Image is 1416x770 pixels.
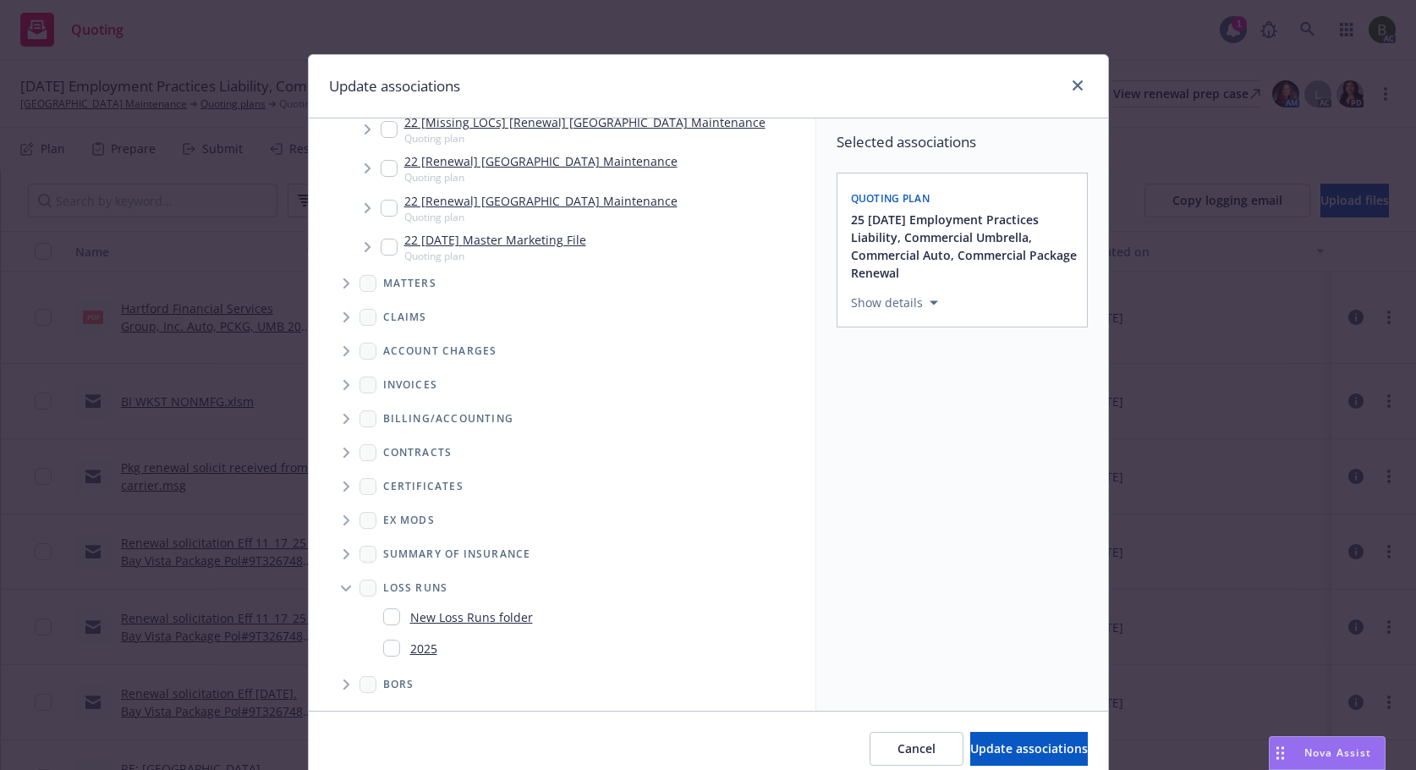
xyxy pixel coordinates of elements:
span: Loss Runs [383,583,448,593]
span: Quoting plan [404,249,586,263]
span: Selected associations [837,132,1088,152]
span: Quoting plan [404,170,678,184]
div: Folder Tree Example [309,402,815,701]
span: Billing/Accounting [383,414,514,424]
span: Cancel [897,740,936,756]
a: New Loss Runs folder [410,608,533,626]
button: 25 [DATE] Employment Practices Liability, Commercial Umbrella, Commercial Auto, Commercial Packag... [851,211,1077,282]
a: 22 [Renewal] [GEOGRAPHIC_DATA] Maintenance [404,152,678,170]
a: 22 [DATE] Master Marketing File [404,231,586,249]
span: Invoices [383,380,438,390]
button: Show details [844,293,945,313]
a: close [1067,75,1088,96]
a: 22 [Renewal] [GEOGRAPHIC_DATA] Maintenance [404,192,678,210]
div: Drag to move [1270,737,1291,769]
span: Summary of insurance [383,549,531,559]
span: Account charges [383,346,497,356]
a: 2025 [410,640,437,657]
span: Certificates [383,481,464,492]
span: Matters [383,278,436,289]
a: 22 [Missing LOCs] [Renewal] [GEOGRAPHIC_DATA] Maintenance [404,113,766,131]
span: Contracts [383,448,453,458]
span: Update associations [970,740,1088,756]
span: Ex Mods [383,515,435,525]
button: Update associations [970,732,1088,766]
span: Nova Assist [1304,745,1371,760]
button: Nova Assist [1269,736,1386,770]
span: Quoting plan [851,191,930,206]
span: Quoting plan [404,210,678,224]
span: Claims [383,312,427,322]
span: Quoting plan [404,131,766,146]
h1: Update associations [329,75,460,97]
span: BORs [383,679,414,690]
button: Cancel [870,732,963,766]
